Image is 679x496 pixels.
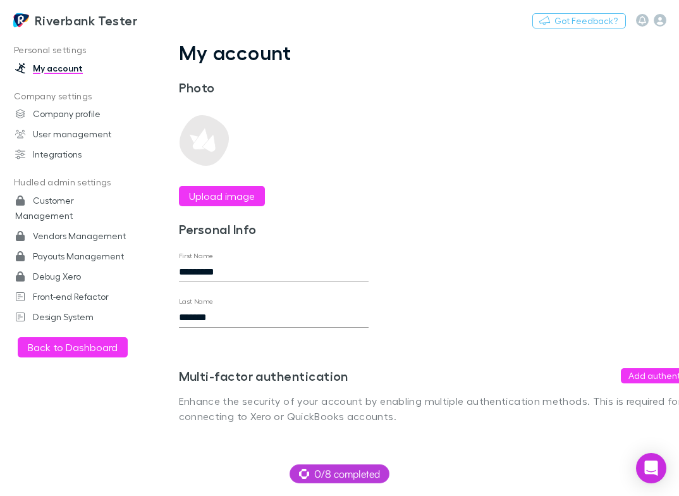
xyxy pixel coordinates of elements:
[179,251,214,261] label: First Name
[179,221,369,237] h3: Personal Info
[3,175,146,190] p: Hudled admin settings
[3,246,146,266] a: Payouts Management
[3,89,146,104] p: Company settings
[5,5,145,35] a: Riverbank Tester
[3,287,146,307] a: Front-end Refactor
[18,337,128,357] button: Back to Dashboard
[3,42,146,58] p: Personal settings
[3,190,146,226] a: Customer Management
[179,115,229,166] img: Preview
[3,307,146,327] a: Design System
[3,104,146,124] a: Company profile
[179,186,265,206] button: Upload image
[179,80,369,95] h3: Photo
[3,226,146,246] a: Vendors Management
[35,13,137,28] h3: Riverbank Tester
[3,266,146,287] a: Debug Xero
[532,13,626,28] button: Got Feedback?
[189,189,255,204] label: Upload image
[3,144,146,164] a: Integrations
[179,297,214,306] label: Last Name
[636,453,666,483] div: Open Intercom Messenger
[13,13,30,28] img: Riverbank Tester's Logo
[3,124,146,144] a: User management
[3,58,146,78] a: My account
[179,368,348,383] h3: Multi-factor authentication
